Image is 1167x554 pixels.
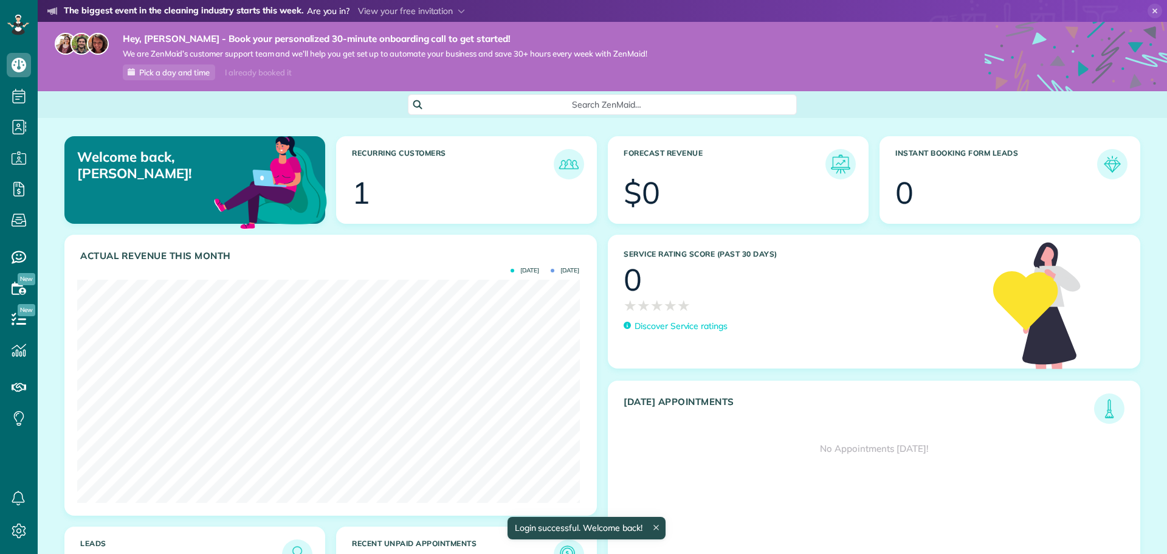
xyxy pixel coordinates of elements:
[624,265,642,295] div: 0
[624,396,1094,424] h3: [DATE] Appointments
[352,149,554,179] h3: Recurring Customers
[47,21,534,36] li: The world’s leading virtual event for cleaning business owners.
[635,320,728,333] p: Discover Service ratings
[123,64,215,80] a: Pick a day and time
[80,251,584,261] h3: Actual Revenue this month
[123,33,647,45] strong: Hey, [PERSON_NAME] - Book your personalized 30-minute onboarding call to get started!
[895,149,1097,179] h3: Instant Booking Form Leads
[139,68,210,77] span: Pick a day and time
[511,268,539,274] span: [DATE]
[677,295,690,316] span: ★
[507,517,665,539] div: Login successful. Welcome back!
[624,250,981,258] h3: Service Rating score (past 30 days)
[624,178,660,208] div: $0
[557,152,581,176] img: icon_recurring_customers-cf858462ba22bcd05b5a5880d41d6543d210077de5bb9ebc9590e49fd87d84ed.png
[624,295,637,316] span: ★
[650,295,664,316] span: ★
[71,33,92,55] img: jorge-587dff0eeaa6aab1f244e6dc62b8924c3b6ad411094392a53c71c6c4a576187d.jpg
[307,5,350,18] span: Are you in?
[1097,396,1121,421] img: icon_todays_appointments-901f7ab196bb0bea1936b74009e4eb5ffbc2d2711fa7634e0d609ed5ef32b18b.png
[608,424,1140,474] div: No Appointments [DATE]!
[123,49,647,59] span: We are ZenMaid’s customer support team and we’ll help you get set up to automate your business an...
[828,152,853,176] img: icon_forecast_revenue-8c13a41c7ed35a8dcfafea3cbb826a0462acb37728057bba2d056411b612bbbe.png
[895,178,914,208] div: 0
[352,178,370,208] div: 1
[624,320,728,333] a: Discover Service ratings
[664,295,677,316] span: ★
[55,33,77,55] img: maria-72a9807cf96188c08ef61303f053569d2e2a8a1cde33d635c8a3ac13582a053d.jpg
[1100,152,1124,176] img: icon_form_leads-04211a6a04a5b2264e4ee56bc0799ec3eb69b7e499cbb523a139df1d13a81ae0.png
[18,304,35,316] span: New
[87,33,109,55] img: michelle-19f622bdf1676172e81f8f8fba1fb50e276960ebfe0243fe18214015130c80e4.jpg
[64,5,303,18] strong: The biggest event in the cleaning industry starts this week.
[624,149,825,179] h3: Forecast Revenue
[77,149,242,181] p: Welcome back, [PERSON_NAME]!
[218,65,298,80] div: I already booked it
[551,268,579,274] span: [DATE]
[212,122,329,240] img: dashboard_welcome-42a62b7d889689a78055ac9021e634bf52bae3f8056760290aed330b23ab8690.png
[637,295,650,316] span: ★
[18,273,35,285] span: New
